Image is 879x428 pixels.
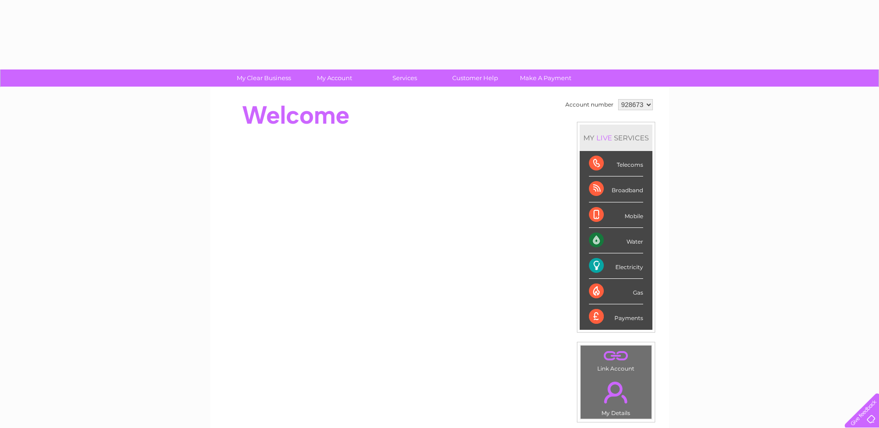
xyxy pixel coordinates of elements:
[580,125,652,151] div: MY SERVICES
[589,176,643,202] div: Broadband
[580,345,652,374] td: Link Account
[563,97,616,113] td: Account number
[367,69,443,87] a: Services
[226,69,302,87] a: My Clear Business
[594,133,614,142] div: LIVE
[589,228,643,253] div: Water
[583,376,649,409] a: .
[580,374,652,419] td: My Details
[589,151,643,176] div: Telecoms
[296,69,373,87] a: My Account
[589,202,643,228] div: Mobile
[589,253,643,279] div: Electricity
[583,348,649,364] a: .
[589,304,643,329] div: Payments
[507,69,584,87] a: Make A Payment
[589,279,643,304] div: Gas
[437,69,513,87] a: Customer Help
